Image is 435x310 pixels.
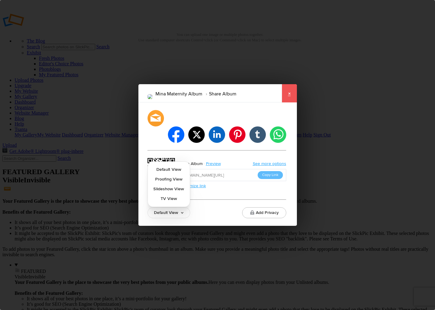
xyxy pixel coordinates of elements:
[202,89,236,99] li: Share Album
[168,126,184,143] li: facebook
[179,160,203,168] div: Share Album
[270,126,286,143] li: whatsapp
[229,126,245,143] li: pinterest
[148,158,177,187] div: https://slickpic.us/185488992MwM
[148,194,190,204] a: TV View
[242,207,286,218] button: Add Privacy
[179,183,206,188] a: Customize link
[209,126,225,143] li: linkedin
[188,126,205,143] li: twitter
[258,171,283,179] button: Copy Link
[148,174,190,184] a: Proofing View
[203,160,225,168] a: Preview
[253,161,286,166] a: See more options
[148,94,152,99] img: Mina_Maternity_Shoot_1_-_3200x2133.png
[155,89,202,99] li: Mina Maternity Album
[148,165,190,174] a: Default View
[282,84,297,102] a: ×
[148,207,190,218] a: Default View
[148,184,190,194] a: Slideshow View
[249,126,266,143] li: tumblr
